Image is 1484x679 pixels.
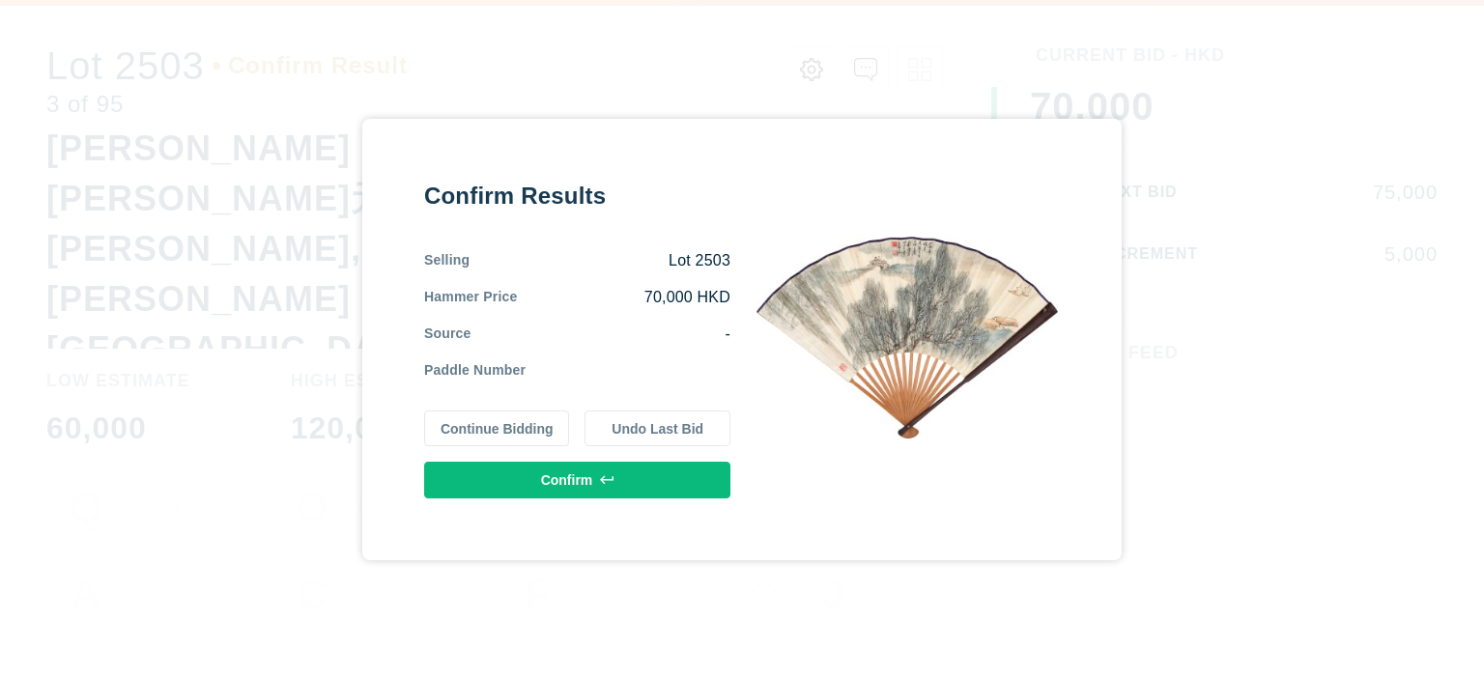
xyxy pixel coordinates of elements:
div: Paddle Number [424,360,526,380]
div: Hammer Price [424,287,517,308]
div: Lot 2503 [470,250,730,271]
div: Selling [424,250,470,271]
button: Confirm [424,462,730,498]
button: Undo Last Bid [585,410,730,447]
div: 70,000 HKD [517,287,730,308]
div: Source [424,324,471,345]
div: - [471,324,730,345]
div: Confirm Results [424,181,730,212]
button: Continue Bidding [424,410,570,447]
